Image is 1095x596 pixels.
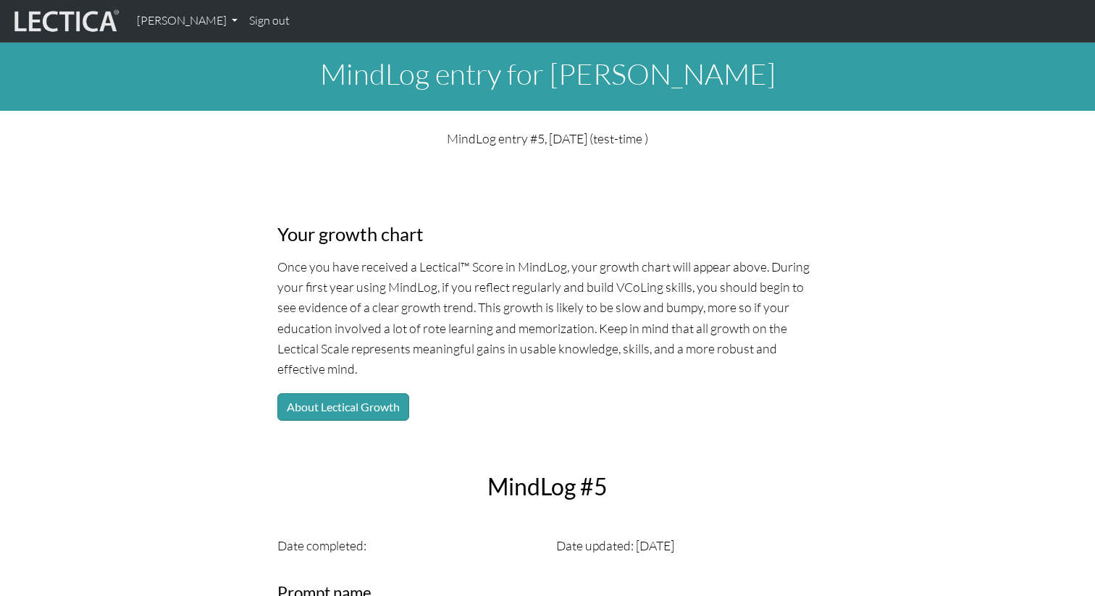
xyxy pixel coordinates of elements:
h2: MindLog #5 [269,473,826,500]
div: Date updated: [DATE] [547,535,826,555]
p: Once you have received a Lectical™ Score in MindLog, your growth chart will appear above. During ... [277,256,818,379]
img: lecticalive [11,7,119,35]
h3: Your growth chart [277,223,818,245]
button: About Lectical Growth [277,393,409,421]
a: Sign out [243,6,295,36]
p: MindLog entry #5, [DATE] (test-time ) [277,128,818,148]
a: [PERSON_NAME] [131,6,243,36]
label: Date completed: [277,535,366,555]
